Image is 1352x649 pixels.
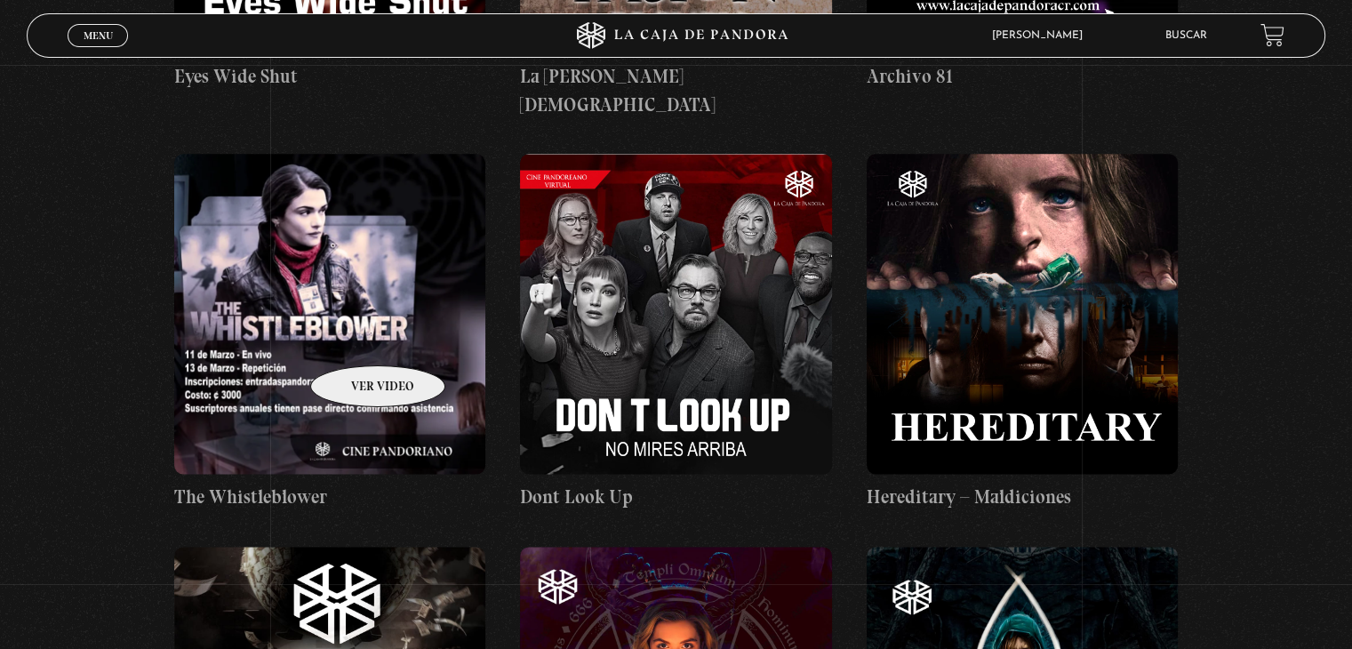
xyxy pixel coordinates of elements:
h4: Eyes Wide Shut [174,62,485,91]
h4: The Whistleblower [174,483,485,511]
span: Menu [84,30,113,41]
span: Cerrar [77,44,119,57]
a: Hereditary – Maldiciones [867,154,1178,511]
h4: Hereditary – Maldiciones [867,483,1178,511]
a: The Whistleblower [174,154,485,511]
a: Buscar [1165,30,1207,41]
a: View your shopping cart [1260,23,1284,47]
h4: Dont Look Up [520,483,831,511]
h4: La [PERSON_NAME][DEMOGRAPHIC_DATA] [520,62,831,118]
a: Dont Look Up [520,154,831,511]
h4: Archivo 81 [867,62,1178,91]
span: [PERSON_NAME] [983,30,1100,41]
